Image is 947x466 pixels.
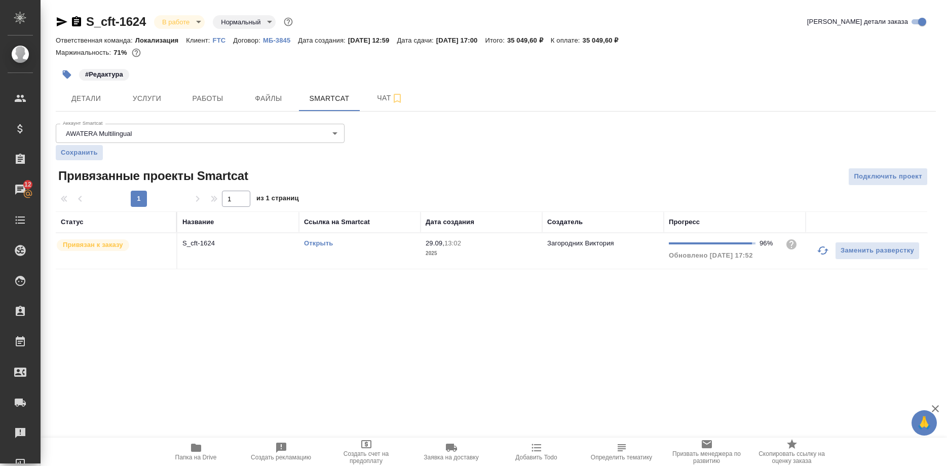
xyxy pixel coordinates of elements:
[912,410,937,436] button: 🙏
[123,92,171,105] span: Услуги
[391,92,403,104] svg: Подписаться
[183,92,232,105] span: Работы
[18,180,37,190] span: 12
[485,37,507,44] p: Итого:
[130,46,143,59] button: 8448.10 RUB;
[282,15,295,28] button: Доп статусы указывают на важность/срочность заказа
[669,252,753,259] span: Обновлено [DATE] 17:52
[85,69,123,80] p: #Редактура
[113,49,129,56] p: 71%
[916,412,933,434] span: 🙏
[56,168,248,184] span: Привязанные проекты Smartcat
[547,239,614,247] p: Загородних Виктория
[63,240,123,250] p: Привязан к заказу
[426,248,537,259] p: 2025
[63,129,135,138] button: AWATERA Multilingual
[305,92,354,105] span: Smartcat
[263,37,298,44] p: МБ-3845
[366,92,414,104] span: Чат
[182,238,294,248] p: S_cft-1624
[135,37,186,44] p: Локализация
[86,15,146,28] a: S_cft-1624
[583,37,626,44] p: 35 049,60 ₽
[298,37,348,44] p: Дата создания:
[213,37,234,44] p: FTC
[547,217,583,227] div: Создатель
[56,16,68,28] button: Скопировать ссылку для ЯМессенджера
[760,238,777,248] div: 96%
[507,37,551,44] p: 35 049,60 ₽
[304,239,333,247] a: Открыть
[78,69,130,78] span: Редактура
[854,171,922,183] span: Подключить проект
[233,37,263,44] p: Договор:
[444,239,461,247] p: 13:02
[154,15,205,29] div: В работе
[397,37,436,44] p: Дата сдачи:
[256,192,299,207] span: из 1 страниц
[70,16,83,28] button: Скопировать ссылку
[426,239,444,247] p: 29.09,
[213,15,276,29] div: В работе
[61,148,98,158] span: Сохранить
[56,145,103,160] button: Сохранить
[348,37,397,44] p: [DATE] 12:59
[56,63,78,86] button: Добавить тэг
[186,37,212,44] p: Клиент:
[835,242,920,260] button: Заменить разверстку
[218,18,263,26] button: Нормальный
[551,37,583,44] p: К оплате:
[436,37,485,44] p: [DATE] 17:00
[182,217,214,227] div: Название
[213,35,234,44] a: FTC
[159,18,193,26] button: В работе
[62,92,110,105] span: Детали
[244,92,293,105] span: Файлы
[263,35,298,44] a: МБ-3845
[841,245,914,257] span: Заменить разверстку
[56,37,135,44] p: Ответственная команда:
[811,238,835,263] button: Обновить прогресс
[807,17,908,27] span: [PERSON_NAME] детали заказа
[3,177,38,202] a: 12
[669,217,700,227] div: Прогресс
[848,168,928,186] button: Подключить проект
[426,217,474,227] div: Дата создания
[61,217,84,227] div: Статус
[304,217,370,227] div: Ссылка на Smartcat
[56,124,345,143] div: AWATERA Multilingual
[56,49,113,56] p: Маржинальность:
